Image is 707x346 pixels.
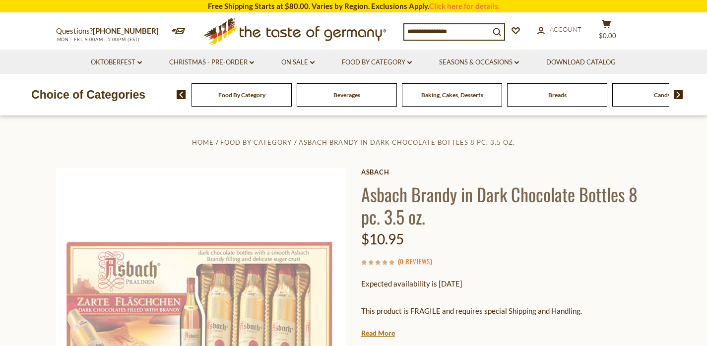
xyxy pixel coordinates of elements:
[546,57,616,68] a: Download Catalog
[299,138,515,146] a: Asbach Brandy in Dark Chocolate Bottles 8 pc. 3.5 oz.
[56,37,140,42] span: MON - FRI, 9:00AM - 5:00PM (EST)
[361,278,651,290] p: Expected availability is [DATE]
[333,91,360,99] a: Beverages
[361,168,651,176] a: Asbach
[674,90,683,99] img: next arrow
[400,256,430,267] a: 0 Reviews
[548,91,567,99] a: Breads
[654,91,671,99] a: Candy
[537,24,581,35] a: Account
[550,25,581,33] span: Account
[592,19,622,44] button: $0.00
[439,57,519,68] a: Seasons & Occasions
[56,25,166,38] p: Questions?
[361,328,395,338] a: Read More
[169,57,254,68] a: Christmas - PRE-ORDER
[91,57,142,68] a: Oktoberfest
[371,325,651,337] li: We will ship this product in heat-protective, cushioned packaging and ice during warm weather mon...
[281,57,315,68] a: On Sale
[361,231,404,247] span: $10.95
[177,90,186,99] img: previous arrow
[220,138,292,146] a: Food By Category
[398,256,432,266] span: ( )
[342,57,412,68] a: Food By Category
[361,305,651,317] p: This product is FRAGILE and requires special Shipping and Handling.
[429,1,500,10] a: Click here for details.
[218,91,265,99] a: Food By Category
[361,183,651,228] h1: Asbach Brandy in Dark Chocolate Bottles 8 pc. 3.5 oz.
[599,32,616,40] span: $0.00
[192,138,214,146] a: Home
[421,91,483,99] a: Baking, Cakes, Desserts
[93,26,159,35] a: [PHONE_NUMBER]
